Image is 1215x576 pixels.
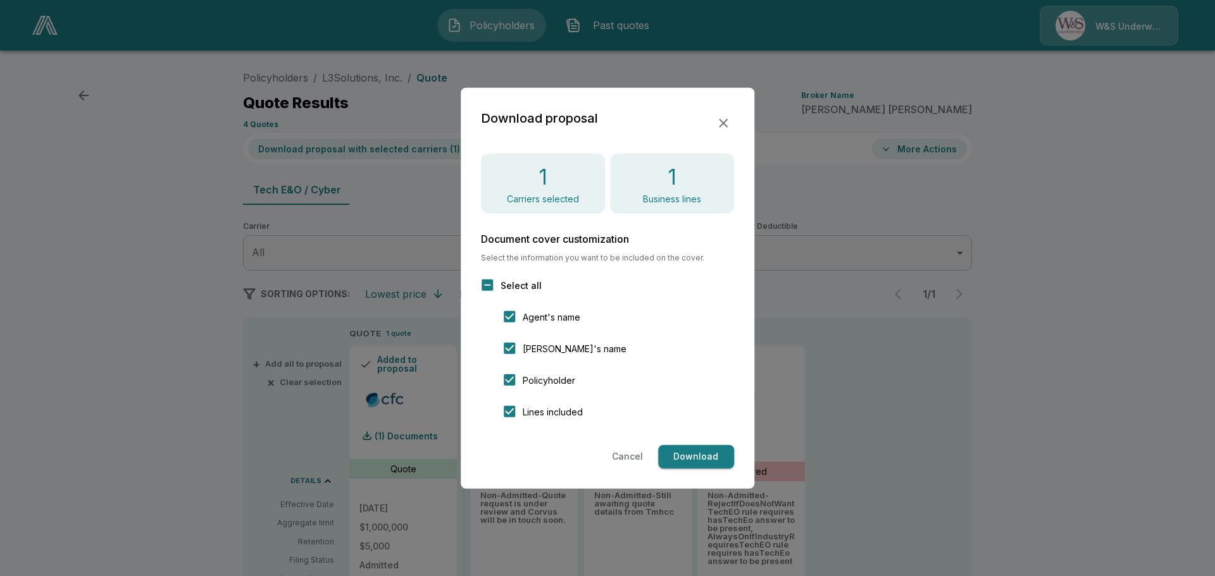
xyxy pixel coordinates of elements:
[523,405,583,419] span: Lines included
[481,107,598,128] h2: Download proposal
[507,195,579,204] p: Carriers selected
[523,342,626,355] span: [PERSON_NAME]'s name
[658,445,734,469] button: Download
[643,195,701,204] p: Business lines
[481,254,734,262] span: Select the information you want to be included on the cover.
[523,374,575,387] span: Policyholder
[501,279,542,292] span: Select all
[668,163,676,190] h4: 1
[607,445,648,469] button: Cancel
[523,310,580,324] span: Agent's name
[539,163,547,190] h4: 1
[481,234,734,244] h6: Document cover customization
